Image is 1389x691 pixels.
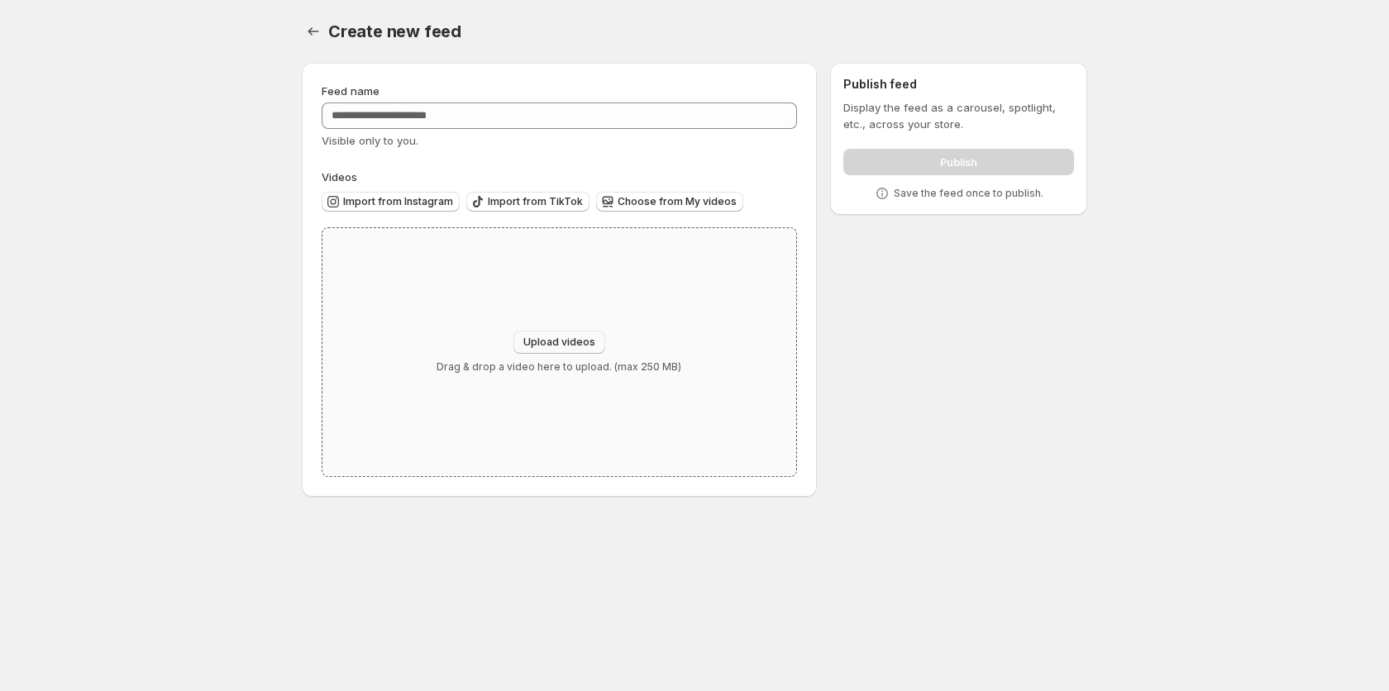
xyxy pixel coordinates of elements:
[322,84,379,98] span: Feed name
[322,192,460,212] button: Import from Instagram
[618,195,737,208] span: Choose from My videos
[513,331,605,354] button: Upload videos
[843,76,1074,93] h2: Publish feed
[596,192,743,212] button: Choose from My videos
[523,336,595,349] span: Upload videos
[894,187,1043,200] p: Save the feed once to publish.
[343,195,453,208] span: Import from Instagram
[322,170,357,183] span: Videos
[437,360,681,374] p: Drag & drop a video here to upload. (max 250 MB)
[843,99,1074,132] p: Display the feed as a carousel, spotlight, etc., across your store.
[322,134,418,147] span: Visible only to you.
[328,21,461,41] span: Create new feed
[466,192,589,212] button: Import from TikTok
[302,20,325,43] button: Settings
[488,195,583,208] span: Import from TikTok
